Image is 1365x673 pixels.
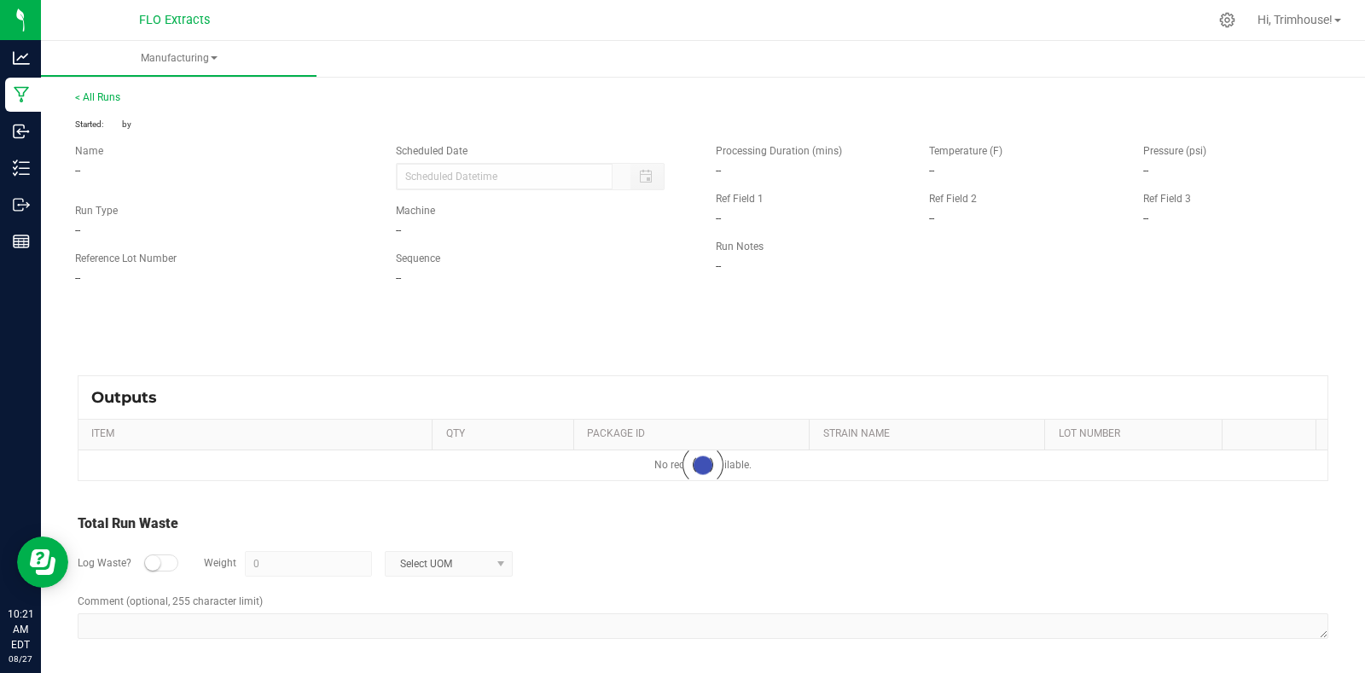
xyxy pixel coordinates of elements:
[1059,427,1216,441] a: LOT NUMBERSortable
[13,196,30,213] inline-svg: Outbound
[41,51,317,66] span: Manufacturing
[75,118,690,131] p: by
[13,233,30,250] inline-svg: Reports
[41,41,317,77] a: Manufacturing
[823,427,1039,441] a: STRAIN NAMESortable
[8,606,33,653] p: 10:21 AM EDT
[75,165,80,177] span: --
[396,252,440,264] span: Sequence
[1143,193,1191,205] span: Ref Field 3
[78,594,263,609] label: Comment (optional, 255 character limit)
[396,272,401,284] span: --
[13,123,30,140] inline-svg: Inbound
[75,118,122,131] span: Started:
[929,145,1002,157] span: Temperature (F)
[716,145,842,157] span: Processing Duration (mins)
[1258,13,1333,26] span: Hi, Trimhouse!
[716,165,721,177] span: --
[75,203,118,218] span: Run Type
[78,513,1328,534] div: Total Run Waste
[716,241,764,252] span: Run Notes
[75,91,120,103] a: < All Runs
[78,555,131,571] label: Log Waste?
[587,427,803,441] a: PACKAGE IDSortable
[204,555,236,571] label: Weight
[1143,212,1148,224] span: --
[1217,12,1238,28] div: Manage settings
[8,653,33,665] p: 08/27
[716,193,764,205] span: Ref Field 1
[13,160,30,177] inline-svg: Inventory
[13,86,30,103] inline-svg: Manufacturing
[1235,427,1310,441] a: Sortable
[1143,165,1148,177] span: --
[929,165,934,177] span: --
[75,145,103,157] span: Name
[1143,145,1206,157] span: Pressure (psi)
[716,260,721,272] span: --
[13,49,30,67] inline-svg: Analytics
[396,205,435,217] span: Machine
[75,272,80,284] span: --
[396,224,401,236] span: --
[396,145,468,157] span: Scheduled Date
[716,212,721,224] span: --
[17,537,68,588] iframe: Resource center
[139,13,210,27] span: FLO Extracts
[929,193,977,205] span: Ref Field 2
[91,388,174,407] span: Outputs
[91,427,426,441] a: ITEMSortable
[75,252,177,264] span: Reference Lot Number
[75,224,80,236] span: --
[446,427,567,441] a: QTYSortable
[929,212,934,224] span: --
